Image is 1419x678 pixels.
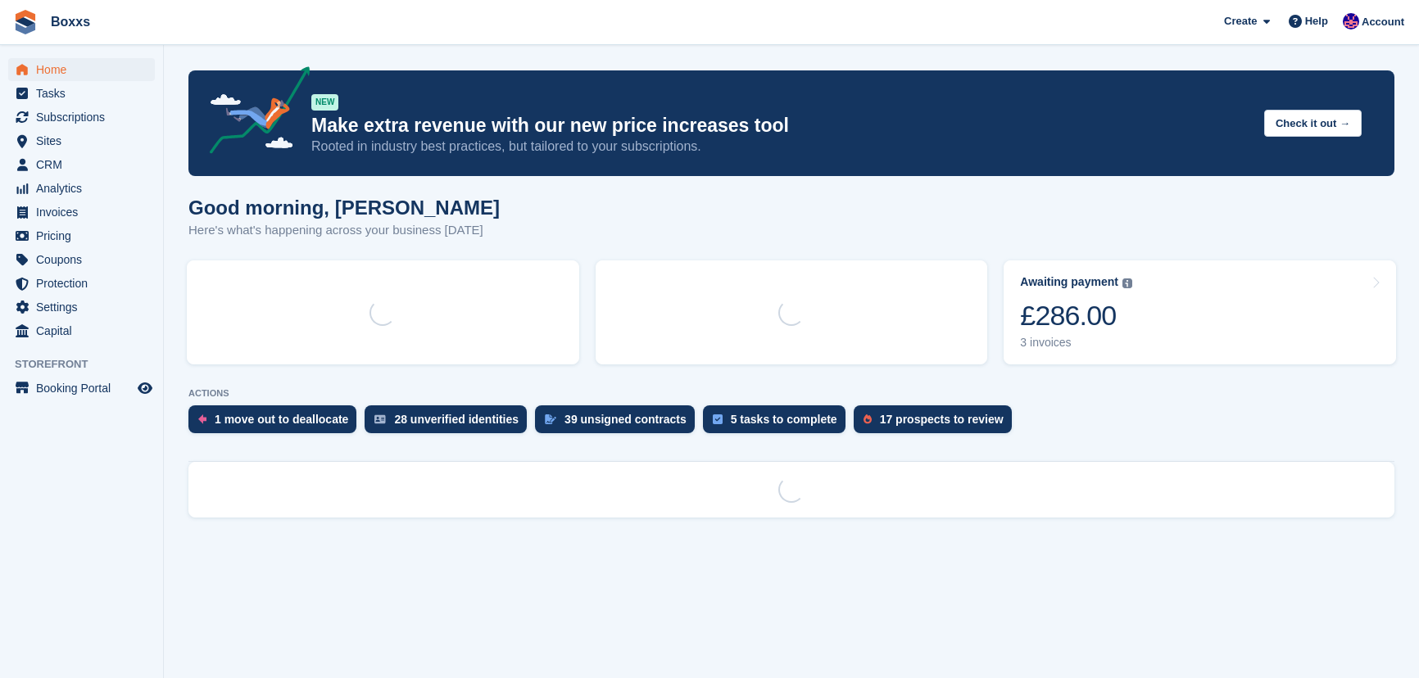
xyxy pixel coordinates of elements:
[8,377,155,400] a: menu
[394,413,519,426] div: 28 unverified identities
[188,405,365,441] a: 1 move out to deallocate
[36,248,134,271] span: Coupons
[374,414,386,424] img: verify_identity-adf6edd0f0f0b5bbfe63781bf79b02c33cf7c696d77639b501bdc392416b5a36.svg
[36,272,134,295] span: Protection
[188,197,500,219] h1: Good morning, [PERSON_NAME]
[1264,110,1362,137] button: Check it out →
[8,153,155,176] a: menu
[13,10,38,34] img: stora-icon-8386f47178a22dfd0bd8f6a31ec36ba5ce8667c1dd55bd0f319d3a0aa187defe.svg
[545,414,556,424] img: contract_signature_icon-13c848040528278c33f63329250d36e43548de30e8caae1d1a13099fd9432cc5.svg
[215,413,348,426] div: 1 move out to deallocate
[8,201,155,224] a: menu
[8,129,155,152] a: menu
[8,272,155,295] a: menu
[8,319,155,342] a: menu
[8,106,155,129] a: menu
[564,413,687,426] div: 39 unsigned contracts
[713,414,723,424] img: task-75834270c22a3079a89374b754ae025e5fb1db73e45f91037f5363f120a921f8.svg
[1305,13,1328,29] span: Help
[1020,299,1132,332] div: £286.00
[8,296,155,319] a: menu
[1224,13,1257,29] span: Create
[880,413,1004,426] div: 17 prospects to review
[311,114,1251,138] p: Make extra revenue with our new price increases tool
[198,414,206,424] img: move_outs_to_deallocate_icon-f764333ba52eb49d3ac5e1228854f67142a1ed5810a6f6cc68b1a99e826820c5.svg
[1020,336,1132,350] div: 3 invoices
[188,388,1394,399] p: ACTIONS
[36,224,134,247] span: Pricing
[36,106,134,129] span: Subscriptions
[854,405,1020,441] a: 17 prospects to review
[365,405,535,441] a: 28 unverified identities
[36,58,134,81] span: Home
[535,405,703,441] a: 39 unsigned contracts
[188,221,500,240] p: Here's what's happening across your business [DATE]
[36,82,134,105] span: Tasks
[8,177,155,200] a: menu
[8,248,155,271] a: menu
[8,58,155,81] a: menu
[8,82,155,105] a: menu
[36,201,134,224] span: Invoices
[1004,260,1396,364] a: Awaiting payment £286.00 3 invoices
[36,296,134,319] span: Settings
[311,138,1251,156] p: Rooted in industry best practices, but tailored to your subscriptions.
[864,414,872,424] img: prospect-51fa495bee0391a8d652442698ab0144808aea92771e9ea1ae160a38d050c398.svg
[44,8,97,35] a: Boxxs
[703,405,854,441] a: 5 tasks to complete
[1343,13,1359,29] img: Jamie Malcolm
[36,377,134,400] span: Booking Portal
[36,153,134,176] span: CRM
[15,356,163,373] span: Storefront
[1020,275,1118,289] div: Awaiting payment
[8,224,155,247] a: menu
[1362,14,1404,30] span: Account
[135,378,155,398] a: Preview store
[1122,278,1132,288] img: icon-info-grey-7440780725fd019a000dd9b08b2336e03edf1995a4989e88bcd33f0948082b44.svg
[196,66,311,160] img: price-adjustments-announcement-icon-8257ccfd72463d97f412b2fc003d46551f7dbcb40ab6d574587a9cd5c0d94...
[36,129,134,152] span: Sites
[36,177,134,200] span: Analytics
[311,94,338,111] div: NEW
[36,319,134,342] span: Capital
[731,413,837,426] div: 5 tasks to complete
